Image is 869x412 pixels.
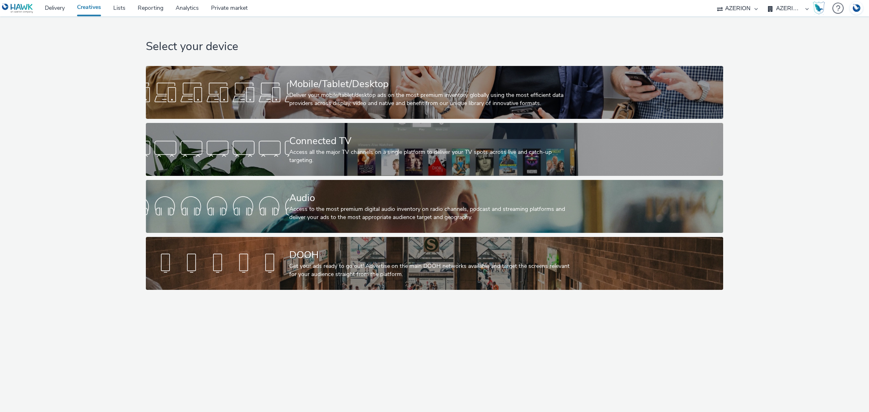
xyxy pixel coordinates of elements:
[813,2,828,15] a: Hawk Academy
[146,123,723,176] a: Connected TVAccess all the major TV channels on a single platform to deliver your TV spots across...
[289,191,576,205] div: Audio
[289,77,576,91] div: Mobile/Tablet/Desktop
[850,2,862,15] img: Account DE
[289,262,576,279] div: Get your ads ready to go out! Advertise on the main DOOH networks available and target the screen...
[146,39,723,55] h1: Select your device
[289,91,576,108] div: Deliver your mobile/tablet/desktop ads on the most premium inventory globally using the most effi...
[289,134,576,148] div: Connected TV
[146,180,723,233] a: AudioAccess to the most premium digital audio inventory on radio channels, podcast and streaming ...
[289,205,576,222] div: Access to the most premium digital audio inventory on radio channels, podcast and streaming platf...
[146,237,723,290] a: DOOHGet your ads ready to go out! Advertise on the main DOOH networks available and target the sc...
[146,66,723,119] a: Mobile/Tablet/DesktopDeliver your mobile/tablet/desktop ads on the most premium inventory globall...
[2,3,33,13] img: undefined Logo
[813,2,825,15] img: Hawk Academy
[289,148,576,165] div: Access all the major TV channels on a single platform to deliver your TV spots across live and ca...
[289,248,576,262] div: DOOH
